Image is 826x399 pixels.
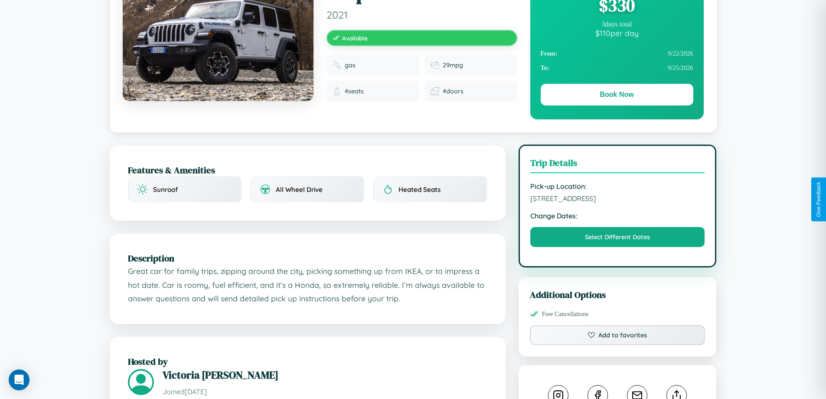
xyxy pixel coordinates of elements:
button: Add to favorites [530,325,705,345]
span: Sunroof [153,185,178,194]
div: Give Feedback [816,182,822,217]
button: Book Now [541,84,693,106]
span: [STREET_ADDRESS] [530,194,705,203]
img: Seats [333,87,341,96]
h2: Features & Amenities [128,164,487,176]
h3: Trip Details [530,156,705,173]
img: Doors [431,87,439,96]
div: Open Intercom Messenger [9,369,29,390]
span: gas [345,61,356,69]
span: 4 doors [443,87,464,95]
span: 4 seats [345,87,364,95]
h2: Hosted by [128,355,487,368]
span: Free Cancellations [542,310,589,318]
div: $ 110 per day [541,28,693,38]
span: 29 mpg [443,61,463,69]
span: Available [342,34,368,42]
button: Select Different Dates [530,227,705,247]
strong: To: [541,64,549,72]
h3: Additional Options [530,288,705,301]
div: 9 / 22 / 2026 [541,46,693,61]
strong: From: [541,50,558,57]
p: Great car for family trips, zipping around the city, picking something up from IKEA, or to impres... [128,264,487,306]
span: All Wheel Drive [276,185,323,194]
strong: Pick-up Location: [530,182,705,191]
span: Heated Seats [398,185,441,194]
strong: Change Dates: [530,211,705,220]
span: 2021 [326,8,517,21]
p: Joined [DATE] [163,386,487,398]
div: 3 days total [541,20,693,28]
h2: Description [128,252,487,264]
img: Fuel efficiency [431,61,439,69]
div: 9 / 25 / 2026 [541,61,693,75]
img: Fuel type [333,61,341,69]
h3: Victoria [PERSON_NAME] [163,368,487,382]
